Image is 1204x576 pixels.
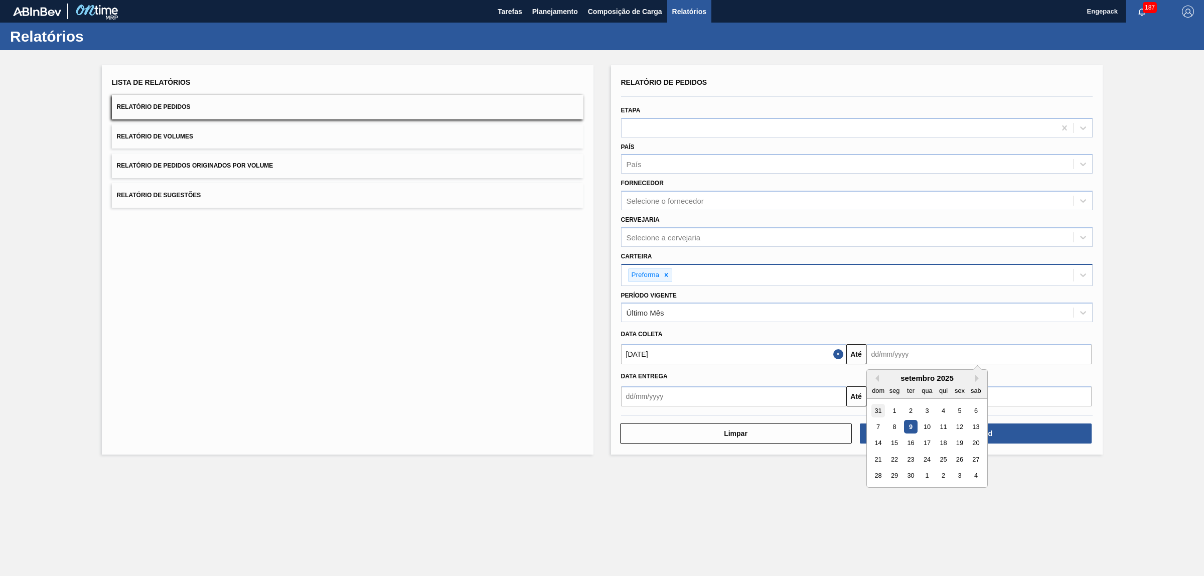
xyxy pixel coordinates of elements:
[866,344,1092,364] input: dd/mm/yyyy
[936,420,950,434] div: Choose quinta-feira, 11 de setembro de 2025
[871,384,885,397] div: dom
[936,469,950,483] div: Choose quinta-feira, 2 de outubro de 2025
[920,469,934,483] div: Choose quarta-feira, 1 de outubro de 2025
[887,384,901,397] div: seg
[871,404,885,417] div: Choose domingo, 31 de agosto de 2025
[904,453,917,466] div: Choose terça-feira, 23 de setembro de 2025
[621,292,677,299] label: Período Vigente
[969,384,982,397] div: sab
[1143,2,1157,13] span: 187
[621,373,668,380] span: Data entrega
[953,453,966,466] div: Choose sexta-feira, 26 de setembro de 2025
[1182,6,1194,18] img: Logout
[621,344,846,364] input: dd/mm/yyyy
[936,404,950,417] div: Choose quinta-feira, 4 de setembro de 2025
[117,133,193,140] span: Relatório de Volumes
[871,420,885,434] div: Choose domingo, 7 de setembro de 2025
[846,386,866,406] button: Até
[936,437,950,450] div: Choose quinta-feira, 18 de setembro de 2025
[887,469,901,483] div: Choose segunda-feira, 29 de setembro de 2025
[969,453,982,466] div: Choose sábado, 27 de setembro de 2025
[112,124,583,149] button: Relatório de Volumes
[871,437,885,450] div: Choose domingo, 14 de setembro de 2025
[936,453,950,466] div: Choose quinta-feira, 25 de setembro de 2025
[887,453,901,466] div: Choose segunda-feira, 22 de setembro de 2025
[117,162,273,169] span: Relatório de Pedidos Originados por Volume
[860,423,1092,444] button: Download
[588,6,662,18] span: Composição de Carga
[13,7,61,16] img: TNhmsLtSVTkK8tSr43FrP2fwEKptu5GPRR3wAAAABJRU5ErkJggg==
[969,404,982,417] div: Choose sábado, 6 de setembro de 2025
[1126,5,1158,19] button: Notificações
[532,6,578,18] span: Planejamento
[833,344,846,364] button: Close
[871,469,885,483] div: Choose domingo, 28 de setembro de 2025
[117,192,201,199] span: Relatório de Sugestões
[887,420,901,434] div: Choose segunda-feira, 8 de setembro de 2025
[936,384,950,397] div: qui
[969,437,982,450] div: Choose sábado, 20 de setembro de 2025
[672,6,706,18] span: Relatórios
[621,253,652,260] label: Carteira
[870,402,984,484] div: month 2025-09
[117,103,191,110] span: Relatório de Pedidos
[904,469,917,483] div: Choose terça-feira, 30 de setembro de 2025
[872,375,879,382] button: Previous Month
[621,386,846,406] input: dd/mm/yyyy
[620,423,852,444] button: Limpar
[846,344,866,364] button: Até
[953,420,966,434] div: Choose sexta-feira, 12 de setembro de 2025
[904,404,917,417] div: Choose terça-feira, 2 de setembro de 2025
[627,309,664,317] div: Último Mês
[629,269,661,281] div: Preforma
[621,331,663,338] span: Data coleta
[904,384,917,397] div: ter
[621,78,707,86] span: Relatório de Pedidos
[920,404,934,417] div: Choose quarta-feira, 3 de setembro de 2025
[627,160,642,169] div: País
[953,469,966,483] div: Choose sexta-feira, 3 de outubro de 2025
[112,154,583,178] button: Relatório de Pedidos Originados por Volume
[969,420,982,434] div: Choose sábado, 13 de setembro de 2025
[112,95,583,119] button: Relatório de Pedidos
[621,107,641,114] label: Etapa
[112,183,583,208] button: Relatório de Sugestões
[627,233,701,241] div: Selecione a cervejaria
[969,469,982,483] div: Choose sábado, 4 de outubro de 2025
[975,375,982,382] button: Next Month
[904,437,917,450] div: Choose terça-feira, 16 de setembro de 2025
[920,453,934,466] div: Choose quarta-feira, 24 de setembro de 2025
[920,384,934,397] div: qua
[10,31,188,42] h1: Relatórios
[920,437,934,450] div: Choose quarta-feira, 17 de setembro de 2025
[621,143,635,151] label: País
[867,374,987,382] div: setembro 2025
[904,420,917,434] div: Choose terça-feira, 9 de setembro de 2025
[953,384,966,397] div: sex
[498,6,522,18] span: Tarefas
[621,180,664,187] label: Fornecedor
[953,404,966,417] div: Choose sexta-feira, 5 de setembro de 2025
[887,404,901,417] div: Choose segunda-feira, 1 de setembro de 2025
[871,453,885,466] div: Choose domingo, 21 de setembro de 2025
[112,78,191,86] span: Lista de Relatórios
[953,437,966,450] div: Choose sexta-feira, 19 de setembro de 2025
[621,216,660,223] label: Cervejaria
[627,197,704,205] div: Selecione o fornecedor
[920,420,934,434] div: Choose quarta-feira, 10 de setembro de 2025
[887,437,901,450] div: Choose segunda-feira, 15 de setembro de 2025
